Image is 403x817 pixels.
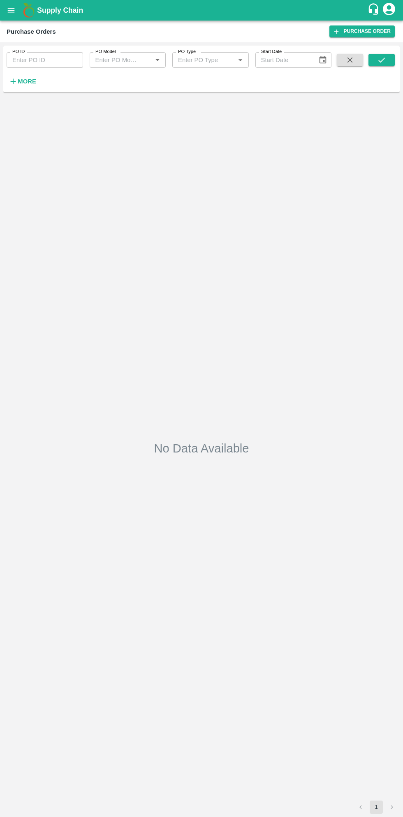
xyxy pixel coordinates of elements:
[261,48,282,55] label: Start Date
[37,5,367,16] a: Supply Chain
[152,55,163,65] button: Open
[12,48,25,55] label: PO ID
[95,48,116,55] label: PO Model
[175,55,222,65] input: Enter PO Type
[178,48,196,55] label: PO Type
[37,6,83,14] b: Supply Chain
[367,3,382,18] div: customer-support
[154,441,249,456] h2: No Data Available
[329,25,395,37] a: Purchase Order
[353,801,400,814] nav: pagination navigation
[370,801,383,814] button: page 1
[382,2,396,19] div: account of current user
[235,55,246,65] button: Open
[315,52,331,68] button: Choose date
[7,74,38,88] button: More
[7,52,83,68] input: Enter PO ID
[255,52,312,68] input: Start Date
[21,2,37,18] img: logo
[18,78,36,85] strong: More
[92,55,139,65] input: Enter PO Model
[7,26,56,37] div: Purchase Orders
[2,1,21,20] button: open drawer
